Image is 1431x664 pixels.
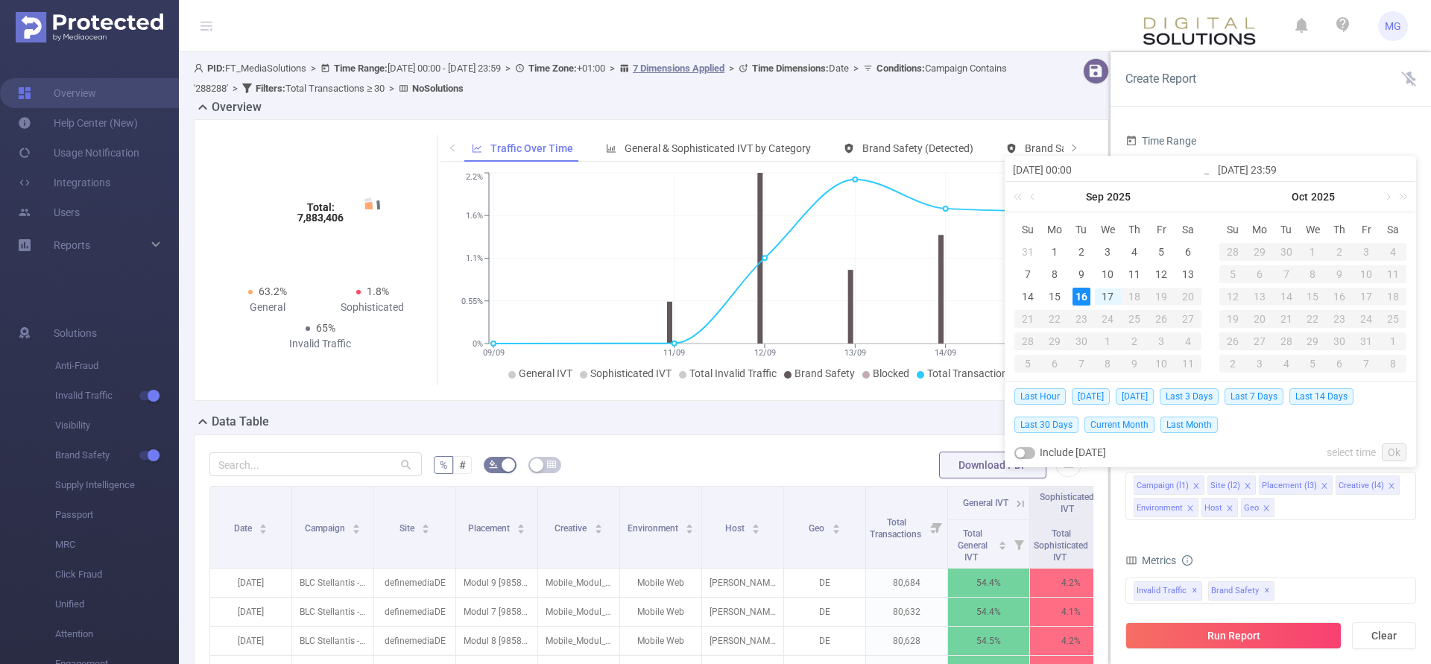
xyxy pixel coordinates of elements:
td: October 13, 2025 [1246,285,1273,308]
li: Environment [1134,498,1198,517]
div: 13 [1246,288,1273,306]
th: Tue [1273,218,1300,241]
tspan: 0% [473,339,483,349]
b: Time Zone: [528,63,577,74]
td: October 8, 2025 [1095,352,1122,375]
td: November 4, 2025 [1273,352,1300,375]
b: Conditions : [876,63,925,74]
div: 19 [1219,310,1246,328]
span: Time Range [1125,135,1196,147]
div: 1 [1300,243,1327,261]
span: Sa [1175,223,1201,236]
td: October 14, 2025 [1273,285,1300,308]
td: September 5, 2025 [1148,241,1175,263]
span: MRC [55,530,179,560]
span: Click Fraud [55,560,179,589]
a: Ok [1382,443,1406,461]
span: Visibility [55,411,179,440]
div: Placement (l3) [1262,476,1317,496]
td: October 9, 2025 [1326,263,1353,285]
td: September 30, 2025 [1273,241,1300,263]
div: 28 [1273,332,1300,350]
div: 22 [1041,310,1068,328]
td: October 21, 2025 [1273,308,1300,330]
th: Wed [1300,218,1327,241]
div: 25 [1380,310,1406,328]
span: MG [1385,11,1401,41]
div: 30 [1068,332,1095,350]
th: Sun [1014,218,1041,241]
span: We [1300,223,1327,236]
div: 8 [1095,355,1122,373]
div: 3 [1099,243,1116,261]
div: 28 [1219,243,1246,261]
span: Sa [1380,223,1406,236]
span: > [306,63,320,74]
span: > [385,83,399,94]
div: 13 [1179,265,1197,283]
div: 10 [1099,265,1116,283]
button: Download PDF [939,452,1046,478]
div: 27 [1246,332,1273,350]
td: October 6, 2025 [1041,352,1068,375]
th: Sat [1380,218,1406,241]
button: Clear [1352,622,1416,649]
i: icon: left [448,143,457,152]
input: Search... [209,452,422,476]
td: October 1, 2025 [1095,330,1122,352]
div: 26 [1219,332,1246,350]
div: 12 [1152,265,1170,283]
td: September 6, 2025 [1175,241,1201,263]
i: icon: close [1263,505,1270,513]
i: icon: right [1070,143,1078,152]
span: Su [1014,223,1041,236]
td: September 15, 2025 [1041,285,1068,308]
u: 7 Dimensions Applied [633,63,724,74]
i: icon: bar-chart [606,143,616,154]
i: icon: close [1187,505,1194,513]
td: August 31, 2025 [1014,241,1041,263]
i: icon: close [1244,482,1251,491]
td: October 28, 2025 [1273,330,1300,352]
td: October 1, 2025 [1300,241,1327,263]
span: 65% [316,322,335,334]
td: October 3, 2025 [1148,330,1175,352]
a: Users [18,197,80,227]
div: 7 [1068,355,1095,373]
div: 2 [1121,332,1148,350]
li: Host [1201,498,1238,517]
div: 14 [1273,288,1300,306]
td: September 29, 2025 [1041,330,1068,352]
div: 8 [1046,265,1064,283]
div: 29 [1041,332,1068,350]
input: Start date [1013,161,1203,179]
span: ✕ [1264,582,1270,600]
td: September 26, 2025 [1148,308,1175,330]
td: October 5, 2025 [1014,352,1041,375]
div: 4 [1175,332,1201,350]
div: 21 [1014,310,1041,328]
b: Time Dimensions : [752,63,829,74]
td: September 16, 2025 [1068,285,1095,308]
td: September 2, 2025 [1068,241,1095,263]
td: September 14, 2025 [1014,285,1041,308]
div: 2 [1326,243,1353,261]
th: Thu [1326,218,1353,241]
span: Mo [1246,223,1273,236]
div: 3 [1246,355,1273,373]
div: 30 [1326,332,1353,350]
span: > [605,63,619,74]
div: 1 [1095,332,1122,350]
h2: Overview [212,98,262,116]
td: September 23, 2025 [1068,308,1095,330]
td: October 19, 2025 [1219,308,1246,330]
a: Next year (Control + right) [1391,182,1410,212]
li: Creative (l4) [1336,475,1400,495]
div: Environment [1137,499,1183,518]
tspan: 0.55% [461,297,483,306]
td: September 3, 2025 [1095,241,1122,263]
div: Creative (l4) [1339,476,1384,496]
span: 1.8% [367,285,389,297]
li: Geo [1241,498,1274,517]
div: 3 [1148,332,1175,350]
